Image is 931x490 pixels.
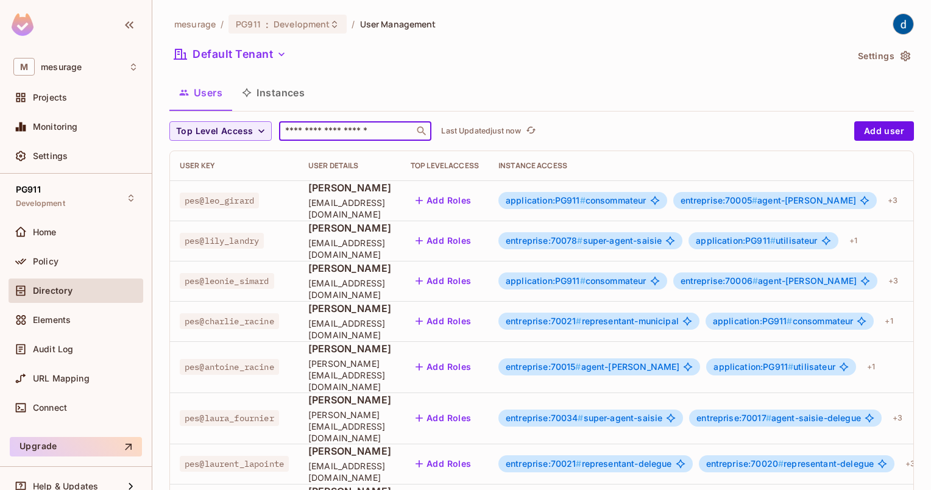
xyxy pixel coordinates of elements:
button: Settings [853,46,914,66]
span: PG911 [236,18,261,30]
span: entreprise:70015 [506,361,581,372]
div: + 3 [888,408,907,428]
span: User Management [360,18,436,30]
span: pes@laura_fournier [180,410,279,426]
span: entreprise:70017 [696,413,771,423]
span: [PERSON_NAME] [308,342,391,355]
span: Projects [33,93,67,102]
span: Elements [33,315,71,325]
span: # [578,413,583,423]
span: Top Level Access [176,124,253,139]
span: Audit Log [33,344,73,354]
span: # [770,235,776,246]
span: Settings [33,151,68,161]
span: [EMAIL_ADDRESS][DOMAIN_NAME] [308,277,391,300]
span: pes@lily_landry [180,233,264,249]
div: + 3 [901,454,920,474]
button: Add user [854,121,914,141]
span: [PERSON_NAME] [308,181,391,194]
span: # [575,361,581,372]
span: # [766,413,771,423]
span: pes@leonie_simard [180,273,274,289]
span: # [788,361,793,372]
span: the active workspace [174,18,216,30]
span: [PERSON_NAME] [308,393,391,407]
span: application:PG911 [696,235,776,246]
span: [PERSON_NAME] [308,444,391,458]
span: super-agent-saisie [506,413,662,423]
span: consommateur [713,316,854,326]
span: Connect [33,403,67,413]
span: URL Mapping [33,374,90,383]
p: Last Updated just now [441,126,521,136]
span: Home [33,227,57,237]
span: agent-[PERSON_NAME] [681,276,857,286]
button: Instances [232,77,314,108]
span: : [265,20,269,29]
button: Add Roles [411,408,476,428]
span: representant-delegue [706,459,874,469]
div: + 3 [883,191,902,210]
span: # [752,195,757,205]
span: [EMAIL_ADDRESS][DOMAIN_NAME] [308,318,391,341]
img: dev 911gcl [893,14,913,34]
span: # [580,195,586,205]
span: pes@charlie_racine [180,313,279,329]
span: # [787,316,792,326]
div: User Key [180,161,289,171]
span: [PERSON_NAME] [308,221,391,235]
span: PG911 [16,185,41,194]
button: Add Roles [411,311,476,331]
span: utilisateur [713,362,835,372]
span: entreprise:70021 [506,316,582,326]
span: # [752,275,758,286]
span: application:PG911 [713,316,793,326]
span: M [13,58,35,76]
li: / [352,18,355,30]
div: Top Level Access [411,161,479,171]
button: Top Level Access [169,121,272,141]
div: + 1 [844,231,862,250]
span: # [576,458,581,469]
div: User Details [308,161,391,171]
span: # [580,275,586,286]
li: / [221,18,224,30]
span: # [577,235,582,246]
span: [PERSON_NAME][EMAIL_ADDRESS][DOMAIN_NAME] [308,358,391,392]
span: entreprise:70005 [681,195,758,205]
button: Default Tenant [169,44,291,64]
img: SReyMgAAAABJRU5ErkJggg== [12,13,34,36]
span: agent-[PERSON_NAME] [506,362,679,372]
span: entreprise:70020 [706,458,784,469]
span: [EMAIL_ADDRESS][DOMAIN_NAME] [308,460,391,483]
span: pes@laurent_lapointe [180,456,289,472]
span: Development [274,18,330,30]
span: [PERSON_NAME][EMAIL_ADDRESS][DOMAIN_NAME] [308,409,391,444]
span: representant-delegue [506,459,672,469]
div: + 1 [862,357,880,377]
button: Upgrade [10,437,142,456]
span: [PERSON_NAME] [308,261,391,275]
span: utilisateur [696,236,817,246]
span: Policy [33,257,58,266]
button: Users [169,77,232,108]
span: pes@leo_girard [180,193,259,208]
span: entreprise:70006 [681,275,759,286]
button: Add Roles [411,191,476,210]
span: [PERSON_NAME] [308,302,391,315]
button: Add Roles [411,357,476,377]
button: Add Roles [411,231,476,250]
button: refresh [523,124,538,138]
span: agent-saisie-delegue [696,413,861,423]
span: Click to refresh data [521,124,538,138]
span: Workspace: mesurage [41,62,82,72]
div: + 3 [883,271,903,291]
span: representant-municipal [506,316,679,326]
button: Add Roles [411,271,476,291]
span: application:PG911 [506,195,586,205]
span: Directory [33,286,73,296]
span: entreprise:70021 [506,458,582,469]
span: [EMAIL_ADDRESS][DOMAIN_NAME] [308,197,391,220]
div: + 1 [880,311,897,331]
button: Add Roles [411,454,476,474]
